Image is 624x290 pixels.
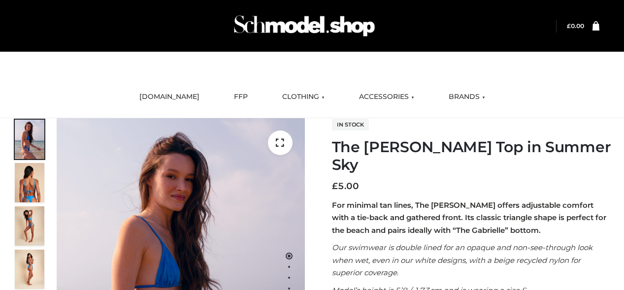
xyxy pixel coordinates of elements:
span: In stock [332,119,369,130]
img: 1.Alex-top_SS-1_4464b1e7-c2c9-4e4b-a62c-58381cd673c0-1.jpg [15,120,44,159]
a: BRANDS [441,86,493,108]
bdi: 5.00 [332,181,359,192]
em: Our swimwear is double lined for an opaque and non-see-through look when wet, even in our white d... [332,243,592,277]
strong: For minimal tan lines, The [PERSON_NAME] offers adjustable comfort with a tie-back and gathered f... [332,200,606,235]
img: 3.Alex-top_CN-1-1-2.jpg [15,250,44,289]
a: £0.00 [567,22,584,30]
h1: The [PERSON_NAME] Top in Summer Sky [332,138,612,174]
bdi: 0.00 [567,22,584,30]
a: ACCESSORIES [352,86,422,108]
img: 5.Alex-top_CN-1-1_1-1.jpg [15,163,44,202]
img: Schmodel Admin 964 [230,6,378,45]
a: FFP [227,86,255,108]
span: £ [567,22,571,30]
a: [DOMAIN_NAME] [132,86,207,108]
a: CLOTHING [275,86,332,108]
span: £ [332,181,338,192]
img: 4.Alex-top_CN-1-1-2.jpg [15,206,44,246]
